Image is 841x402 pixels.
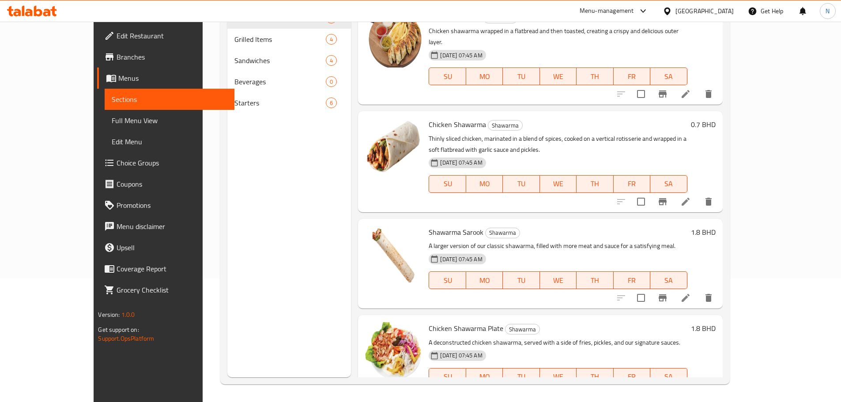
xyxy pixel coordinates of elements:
span: SA [654,70,683,83]
h6: 0.7 BHD [691,118,716,131]
div: Sandwiches4 [227,50,351,71]
button: FR [614,175,650,193]
span: Full Menu View [112,115,227,126]
button: FR [614,271,650,289]
span: Edit Restaurant [117,30,227,41]
span: WE [543,370,573,383]
span: SA [654,370,683,383]
button: delete [698,191,719,212]
span: [DATE] 07:45 AM [437,351,486,360]
div: Grilled Items4 [227,29,351,50]
a: Edit Menu [105,131,234,152]
span: Beverages [234,76,326,87]
span: [DATE] 07:45 AM [437,158,486,167]
button: TU [503,68,539,85]
a: Edit menu item [680,196,691,207]
span: Menu disclaimer [117,221,227,232]
div: [GEOGRAPHIC_DATA] [675,6,734,16]
button: SU [429,68,466,85]
a: Coupons [97,173,234,195]
a: Edit menu item [680,293,691,303]
a: Support.OpsPlatform [98,333,154,344]
button: delete [698,83,719,105]
a: Sections [105,89,234,110]
button: TU [503,271,539,289]
span: SU [433,70,462,83]
span: Sandwiches [234,55,326,66]
span: WE [543,70,573,83]
span: Get support on: [98,324,139,335]
button: TH [577,271,613,289]
a: Menus [97,68,234,89]
span: SU [433,177,462,190]
span: MO [470,177,499,190]
span: Grilled Items [234,34,326,45]
span: 0 [326,78,336,86]
h6: 1.8 BHD [691,226,716,238]
span: Starters [234,98,326,108]
a: Coverage Report [97,258,234,279]
span: N [826,6,830,16]
span: FR [617,274,647,287]
span: Menus [118,73,227,83]
p: Thinly sliced chicken, marinated in a blend of spices, cooked on a vertical rotisserie and wrappe... [429,133,687,155]
span: Shawarma Sarook [429,225,483,239]
div: Starters6 [227,92,351,113]
span: Choice Groups [117,158,227,168]
span: SU [433,274,462,287]
span: SA [654,274,683,287]
span: MO [470,274,499,287]
span: [DATE] 07:45 AM [437,51,486,60]
button: TH [577,68,613,85]
span: TU [506,177,536,190]
div: Shawarma [485,228,520,238]
div: items [326,55,337,66]
button: WE [540,368,577,386]
div: items [326,34,337,45]
a: Promotions [97,195,234,216]
button: SU [429,368,466,386]
span: Edit Menu [112,136,227,147]
button: Branch-specific-item [652,83,673,105]
span: FR [617,177,647,190]
span: Coverage Report [117,263,227,274]
span: FR [617,70,647,83]
button: Branch-specific-item [652,287,673,308]
span: MO [470,70,499,83]
div: items [326,98,337,108]
span: WE [543,177,573,190]
span: Shawarma [486,228,520,238]
button: TU [503,368,539,386]
button: SU [429,271,466,289]
button: SA [650,175,687,193]
span: Shawarma [488,120,522,131]
button: Branch-specific-item [652,191,673,212]
span: Chicken Shawarma Plate [429,322,503,335]
span: Sections [112,94,227,105]
a: Menu disclaimer [97,216,234,237]
button: WE [540,175,577,193]
span: Grocery Checklist [117,285,227,295]
nav: Menu sections [227,4,351,117]
div: Shawarma [505,324,540,334]
span: Branches [117,52,227,62]
span: TH [580,70,610,83]
span: Select to update [632,192,650,211]
img: Arabic Shawarma [365,11,422,68]
span: SA [654,177,683,190]
button: TH [577,175,613,193]
button: WE [540,68,577,85]
button: MO [466,68,503,85]
button: FR [614,368,650,386]
span: TH [580,370,610,383]
span: TU [506,274,536,287]
span: Upsell [117,242,227,253]
span: Select to update [632,85,650,103]
span: 4 [326,35,336,44]
span: Chicken Shawarma [429,118,486,131]
button: SA [650,68,687,85]
div: Beverages0 [227,71,351,92]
